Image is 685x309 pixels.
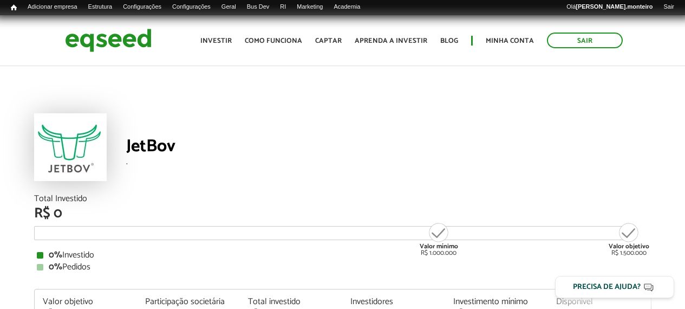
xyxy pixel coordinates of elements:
[609,241,649,252] strong: Valor objetivo
[37,251,649,260] div: Investido
[43,298,129,306] div: Valor objetivo
[126,158,651,166] div: .
[34,195,651,203] div: Total Investido
[118,3,167,11] a: Configurações
[49,260,62,274] strong: 0%
[275,3,291,11] a: RI
[328,3,366,11] a: Academia
[355,37,427,44] a: Aprenda a investir
[453,298,540,306] div: Investimento mínimo
[350,298,437,306] div: Investidores
[167,3,216,11] a: Configurações
[245,37,302,44] a: Como funciona
[216,3,242,11] a: Geral
[126,138,651,158] div: JetBov
[420,241,458,252] strong: Valor mínimo
[248,298,335,306] div: Total investido
[65,26,152,55] img: EqSeed
[145,298,232,306] div: Participação societária
[83,3,118,11] a: Estrutura
[547,33,623,48] a: Sair
[49,248,62,262] strong: 0%
[419,222,459,256] div: R$ 1.000.000
[440,37,458,44] a: Blog
[22,3,83,11] a: Adicionar empresa
[34,207,651,221] div: R$ 0
[200,37,232,44] a: Investir
[37,263,649,272] div: Pedidos
[315,37,342,44] a: Captar
[11,4,17,11] span: Início
[576,3,653,10] strong: [PERSON_NAME].monteiro
[561,3,658,11] a: Olá[PERSON_NAME].monteiro
[5,3,22,13] a: Início
[658,3,680,11] a: Sair
[609,222,649,256] div: R$ 1.500.000
[242,3,275,11] a: Bus Dev
[486,37,534,44] a: Minha conta
[556,298,643,306] div: Disponível
[291,3,328,11] a: Marketing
